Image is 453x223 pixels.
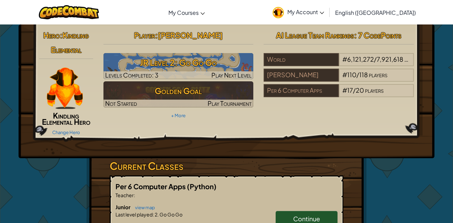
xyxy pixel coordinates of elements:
[187,182,217,191] span: (Python)
[377,55,403,63] span: 7,921,618
[293,215,320,223] span: Continue
[171,113,186,118] a: + More
[115,211,153,217] span: Last level played
[165,3,208,22] a: My Courses
[155,30,158,40] span: :
[134,30,155,40] span: Player
[103,53,254,79] img: JR Level 2: Go Go Go
[103,55,254,70] h3: JR Level 2: Go Go Go
[39,5,99,19] img: CodeCombat logo
[115,204,132,210] span: Junior
[103,83,254,99] h3: Golden Goal
[356,71,359,79] span: /
[276,30,354,40] span: AI League Team Rankings
[52,130,80,135] a: Change Hero
[47,68,82,109] img: KindlingElementalPaperDoll.png
[154,211,159,217] span: 2.
[159,211,183,217] span: Go Go Go
[132,205,155,210] a: view map
[264,91,414,99] a: Per 6 Computer Apps#17/20players
[347,55,374,63] span: 6,121,272
[115,192,134,198] span: Teacher
[353,86,356,94] span: /
[264,53,339,66] div: World
[105,99,137,107] span: Not Started
[115,182,187,191] span: Per 6 Computer Apps
[264,60,414,68] a: World#6,121,272/7,921,618players
[60,30,63,40] span: :
[134,192,135,198] span: :
[347,86,353,94] span: 17
[208,99,252,107] span: Play Tournament
[264,75,414,83] a: [PERSON_NAME]#110/118players
[264,84,339,97] div: Per 6 Computer Apps
[168,9,199,16] span: My Courses
[347,71,356,79] span: 110
[354,30,401,40] span: : 7 CodePoints
[158,30,223,40] span: [PERSON_NAME]
[369,71,387,79] span: players
[335,9,416,16] span: English ([GEOGRAPHIC_DATA])
[105,71,158,79] span: Levels Completed: 3
[103,53,254,79] a: Play Next Level
[287,8,324,16] span: My Account
[356,86,364,94] span: 20
[332,3,419,22] a: English ([GEOGRAPHIC_DATA])
[374,55,377,63] span: /
[103,81,254,108] a: Golden GoalNot StartedPlay Tournament
[211,71,252,79] span: Play Next Level
[110,158,343,174] h3: Current Classes
[342,71,347,79] span: #
[103,81,254,108] img: Golden Goal
[273,7,284,18] img: avatar
[269,1,328,23] a: My Account
[51,30,89,54] span: Kindling Elemental
[342,86,347,94] span: #
[42,111,90,126] span: Kindling Elemental Hero
[43,30,60,40] span: Hero
[153,211,154,217] span: :
[359,71,368,79] span: 118
[342,55,347,63] span: #
[264,69,339,82] div: [PERSON_NAME]
[365,86,384,94] span: players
